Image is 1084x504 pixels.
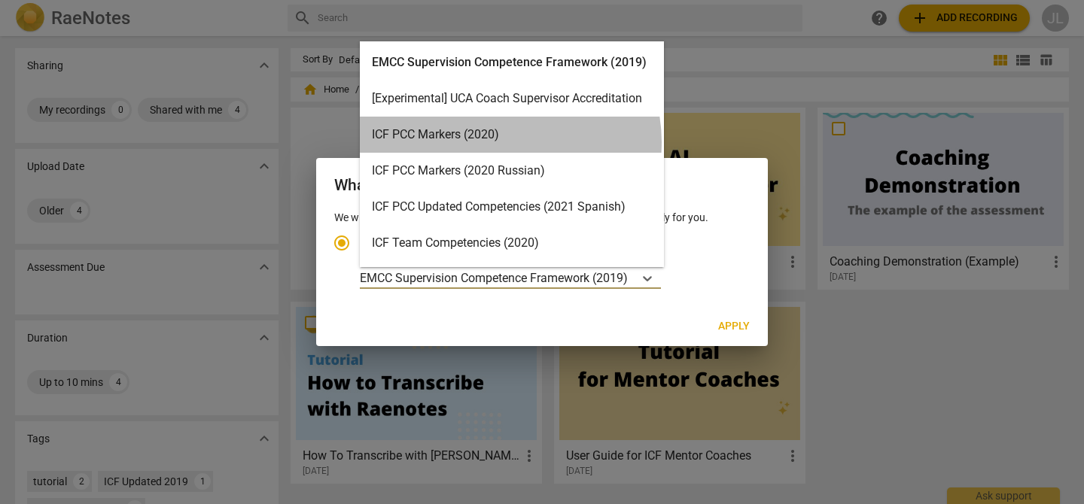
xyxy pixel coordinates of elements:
div: EMCC Supervision Competence Framework (2019) [360,44,664,80]
div: ICF Updated Competencies (2019 Japanese) [360,261,664,297]
div: ICF PCC Markers (2020 Russian) [360,153,664,189]
h2: What will you be using RaeNotes for? [334,176,750,195]
div: [Experimental] UCA Coach Supervisor Accreditation [360,80,664,117]
p: We will use this to recommend app design and note categories especially for you. [334,210,750,226]
div: Account type [334,225,750,289]
div: ICF PCC Updated Competencies (2021 Spanish) [360,189,664,225]
input: Ideal for transcribing and assessing coaching sessionsEMCC Supervision Competence Framework (2019) [629,271,632,285]
p: EMCC Supervision Competence Framework (2019) [360,269,628,287]
div: ICF PCC Markers (2020) [360,117,664,153]
span: Apply [718,319,750,334]
button: Apply [706,313,762,340]
div: ICF Team Competencies (2020) [360,225,664,261]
